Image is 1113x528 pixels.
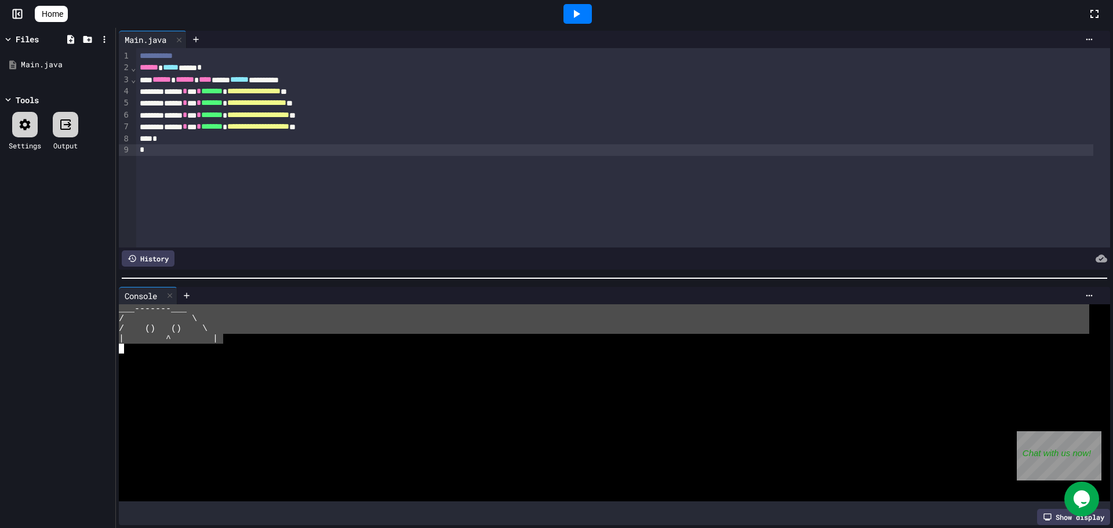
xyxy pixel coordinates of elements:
[119,74,130,86] div: 3
[53,140,78,151] div: Output
[122,250,174,267] div: History
[119,287,177,304] div: Console
[119,144,130,156] div: 9
[119,34,172,46] div: Main.java
[119,314,197,324] span: / \
[119,50,130,62] div: 1
[119,290,163,302] div: Console
[119,324,208,334] span: / () () \
[119,121,130,133] div: 7
[119,110,130,121] div: 6
[119,334,218,344] span: | ^ |
[119,62,130,74] div: 2
[119,97,130,109] div: 5
[130,75,136,84] span: Fold line
[21,59,111,71] div: Main.java
[42,8,63,20] span: Home
[130,63,136,72] span: Fold line
[1037,509,1110,525] div: Show display
[16,33,39,45] div: Files
[1064,482,1101,516] iframe: chat widget
[119,304,187,314] span: ___-------___
[119,133,130,145] div: 8
[35,6,68,22] a: Home
[1017,431,1101,480] iframe: chat widget
[119,31,187,48] div: Main.java
[119,86,130,97] div: 4
[9,140,41,151] div: Settings
[16,94,39,106] div: Tools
